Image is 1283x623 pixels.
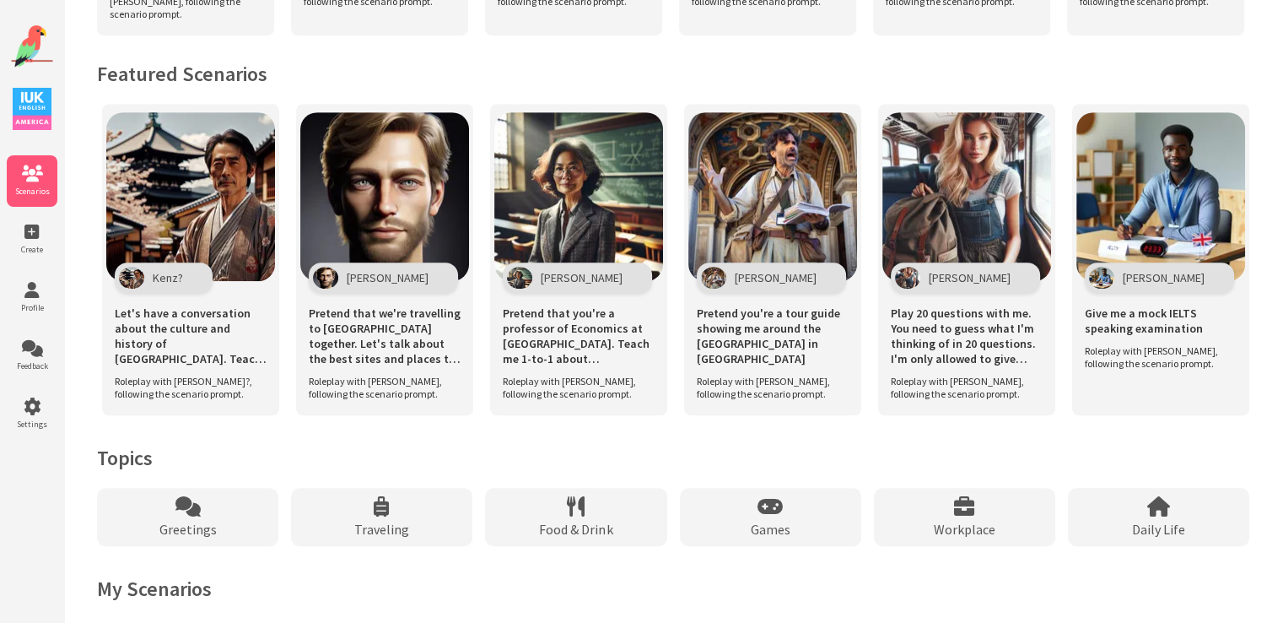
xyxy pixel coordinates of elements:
span: Roleplay with [PERSON_NAME], following the scenario prompt. [891,375,1034,400]
img: Scenario Image [688,112,857,281]
span: [PERSON_NAME] [1123,270,1205,285]
img: Scenario Image [300,112,469,281]
span: Feedback [7,360,57,371]
img: Character [119,267,144,289]
span: Let's have a conversation about the culture and history of [GEOGRAPHIC_DATA]. Teach me about it [115,306,267,366]
h2: Topics [97,445,1249,471]
img: Character [895,267,920,289]
span: Profile [7,302,57,313]
img: Scenario Image [494,112,663,281]
span: Traveling [354,521,409,538]
img: Scenario Image [106,112,275,281]
span: Pretend that we're travelling to [GEOGRAPHIC_DATA] together. Let's talk about the best sites and ... [309,306,461,366]
img: Scenario Image [882,112,1051,281]
span: Workplace [934,521,995,538]
img: Character [1089,267,1114,289]
h2: Featured Scenarios [97,61,1249,87]
span: Scenarios [7,186,57,197]
span: [PERSON_NAME] [347,270,429,285]
span: Roleplay with [PERSON_NAME], following the scenario prompt. [309,375,452,400]
span: Games [751,521,790,538]
span: Roleplay with [PERSON_NAME], following the scenario prompt. [503,375,646,400]
img: Scenario Image [1076,112,1245,281]
span: Greetings [159,521,217,538]
span: Give me a mock IELTS speaking examination [1085,306,1237,336]
img: Character [313,267,338,289]
span: Create [7,244,57,255]
img: Character [701,267,726,289]
span: Play 20 questions with me. You need to guess what I'm thinking of in 20 questions. I'm only allow... [891,306,1043,366]
span: Settings [7,419,57,430]
span: Food & Drink [539,521,612,538]
span: Pretend you're a tour guide showing me around the [GEOGRAPHIC_DATA] in [GEOGRAPHIC_DATA] [697,306,849,366]
span: [PERSON_NAME] [541,270,623,285]
span: Roleplay with [PERSON_NAME], following the scenario prompt. [1085,344,1228,370]
h2: My Scenarios [97,576,1249,602]
span: Pretend that you're a professor of Economics at [GEOGRAPHIC_DATA]. Teach me 1-to-1 about macroeco... [503,306,655,366]
span: Roleplay with [PERSON_NAME]?, following the scenario prompt. [115,375,258,400]
span: Kenz? [153,270,183,285]
span: [PERSON_NAME] [929,270,1011,285]
span: Daily Life [1132,521,1185,538]
span: [PERSON_NAME] [735,270,817,285]
span: Roleplay with [PERSON_NAME], following the scenario prompt. [697,375,840,400]
img: Character [507,267,532,289]
img: Website Logo [11,25,53,68]
img: IUK Logo [13,88,51,130]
